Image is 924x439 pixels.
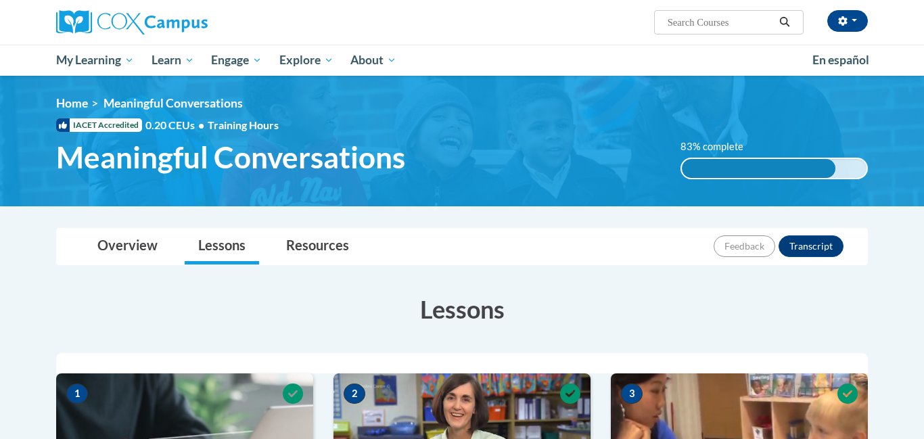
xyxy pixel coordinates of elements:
[56,292,868,326] h3: Lessons
[56,10,208,34] img: Cox Campus
[143,45,203,76] a: Learn
[271,45,342,76] a: Explore
[56,118,142,132] span: IACET Accredited
[350,52,396,68] span: About
[202,45,271,76] a: Engage
[152,52,194,68] span: Learn
[47,45,143,76] a: My Learning
[342,45,406,76] a: About
[198,118,204,131] span: •
[103,96,243,110] span: Meaningful Conversations
[273,229,363,264] a: Resources
[680,139,758,154] label: 83% complete
[804,46,878,74] a: En español
[36,45,888,76] div: Main menu
[185,229,259,264] a: Lessons
[775,14,795,30] button: Search
[344,384,365,404] span: 2
[279,52,333,68] span: Explore
[56,10,313,34] a: Cox Campus
[56,139,405,175] span: Meaningful Conversations
[812,53,869,67] span: En español
[666,14,775,30] input: Search Courses
[682,159,835,178] div: 83% complete
[208,118,279,131] span: Training Hours
[779,235,844,257] button: Transcript
[145,118,208,133] span: 0.20 CEUs
[621,384,643,404] span: 3
[56,96,88,110] a: Home
[211,52,262,68] span: Engage
[827,10,868,32] button: Account Settings
[56,52,134,68] span: My Learning
[84,229,171,264] a: Overview
[714,235,775,257] button: Feedback
[66,384,88,404] span: 1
